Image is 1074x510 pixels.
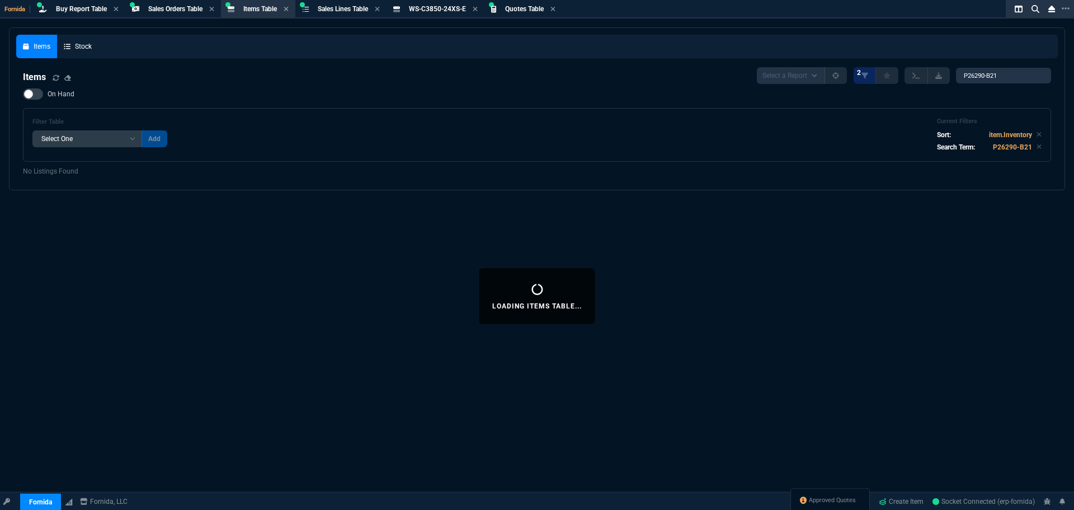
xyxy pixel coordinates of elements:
[77,497,131,507] a: msbcCompanyName
[874,493,928,510] a: Create Item
[932,498,1035,506] span: Socket Connected (erp-fornida)
[284,5,289,14] nx-icon: Close Tab
[209,5,214,14] nx-icon: Close Tab
[809,496,856,505] span: Approved Quotes
[989,131,1032,139] code: item.Inventory
[1062,3,1070,14] nx-icon: Open New Tab
[32,118,167,126] h6: Filter Table
[937,118,1042,125] h6: Current Filters
[956,68,1051,83] input: Search
[4,6,30,13] span: Fornida
[857,68,861,77] span: 2
[148,5,202,13] span: Sales Orders Table
[937,130,951,140] p: Sort:
[550,5,555,14] nx-icon: Close Tab
[23,166,1051,176] p: No Listings Found
[1044,2,1059,16] nx-icon: Close Workbench
[48,90,74,99] span: On Hand
[409,5,466,13] span: WS-C3850-24XS-E
[993,143,1032,151] code: P26290-B21
[1010,2,1027,16] nx-icon: Split Panels
[375,5,380,14] nx-icon: Close Tab
[318,5,368,13] span: Sales Lines Table
[932,497,1035,507] a: 7gAt79dG22Utk2MeAACB
[937,142,975,152] p: Search Term:
[505,5,544,13] span: Quotes Table
[56,5,107,13] span: Buy Report Table
[492,302,581,311] p: Loading Items Table...
[57,35,98,58] a: Stock
[16,35,57,58] a: Items
[473,5,478,14] nx-icon: Close Tab
[23,71,46,84] h4: Items
[243,5,277,13] span: Items Table
[114,5,119,14] nx-icon: Close Tab
[1027,2,1044,16] nx-icon: Search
